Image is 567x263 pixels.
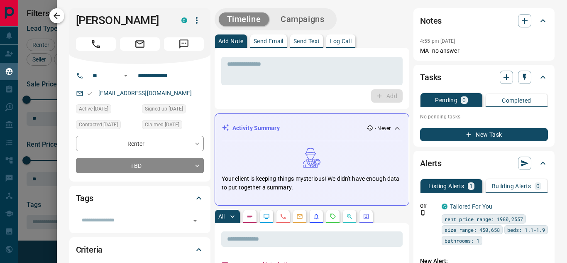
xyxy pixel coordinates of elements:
[445,236,479,245] span: bathrooms: 1
[145,120,179,129] span: Claimed [DATE]
[420,210,426,216] svg: Push Notification Only
[507,226,545,234] span: beds: 1.1-1.9
[420,153,548,173] div: Alerts
[420,128,548,141] button: New Task
[98,90,192,96] a: [EMAIL_ADDRESS][DOMAIN_NAME]
[502,98,531,103] p: Completed
[222,175,402,192] p: Your client is keeping things mysterious! We didn't have enough data to put together a summary.
[76,37,116,51] span: Call
[232,124,280,133] p: Activity Summary
[330,213,336,220] svg: Requests
[145,105,183,113] span: Signed up [DATE]
[222,120,402,136] div: Activity Summary- Never
[296,213,303,220] svg: Emails
[76,14,169,27] h1: [PERSON_NAME]
[420,157,442,170] h2: Alerts
[420,11,548,31] div: Notes
[247,213,253,220] svg: Notes
[189,215,201,226] button: Open
[420,47,548,55] p: MA- no answer
[76,243,103,256] h2: Criteria
[272,12,332,26] button: Campaigns
[435,97,457,103] p: Pending
[536,183,540,189] p: 0
[87,91,93,96] svg: Email Valid
[420,202,437,210] p: Off
[76,240,204,260] div: Criteria
[181,17,187,23] div: condos.ca
[218,38,244,44] p: Add Note
[450,203,492,210] a: Tailored For You
[346,213,353,220] svg: Opportunities
[445,215,523,223] span: rent price range: 1980,2557
[420,71,441,84] h2: Tasks
[76,192,93,205] h2: Tags
[330,38,352,44] p: Log Call
[218,214,225,219] p: All
[428,183,464,189] p: Listing Alerts
[420,38,455,44] p: 4:55 pm [DATE]
[363,213,369,220] svg: Agent Actions
[164,37,204,51] span: Message
[142,104,204,116] div: Tue Mar 05 2024
[420,111,548,123] p: No pending tasks
[76,188,204,208] div: Tags
[254,38,283,44] p: Send Email
[76,136,204,151] div: Renter
[79,120,118,129] span: Contacted [DATE]
[76,104,138,116] div: Tue Mar 05 2024
[121,71,131,81] button: Open
[469,183,473,189] p: 1
[219,12,269,26] button: Timeline
[442,204,447,209] div: condos.ca
[420,14,442,27] h2: Notes
[76,158,204,173] div: TBD
[445,226,500,234] span: size range: 450,658
[462,97,466,103] p: 0
[120,37,160,51] span: Email
[79,105,108,113] span: Active [DATE]
[280,213,286,220] svg: Calls
[76,120,138,132] div: Mon Aug 11 2025
[313,213,320,220] svg: Listing Alerts
[263,213,270,220] svg: Lead Browsing Activity
[293,38,320,44] p: Send Text
[142,120,204,132] div: Tue Mar 05 2024
[375,125,391,132] p: - Never
[492,183,531,189] p: Building Alerts
[420,67,548,87] div: Tasks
